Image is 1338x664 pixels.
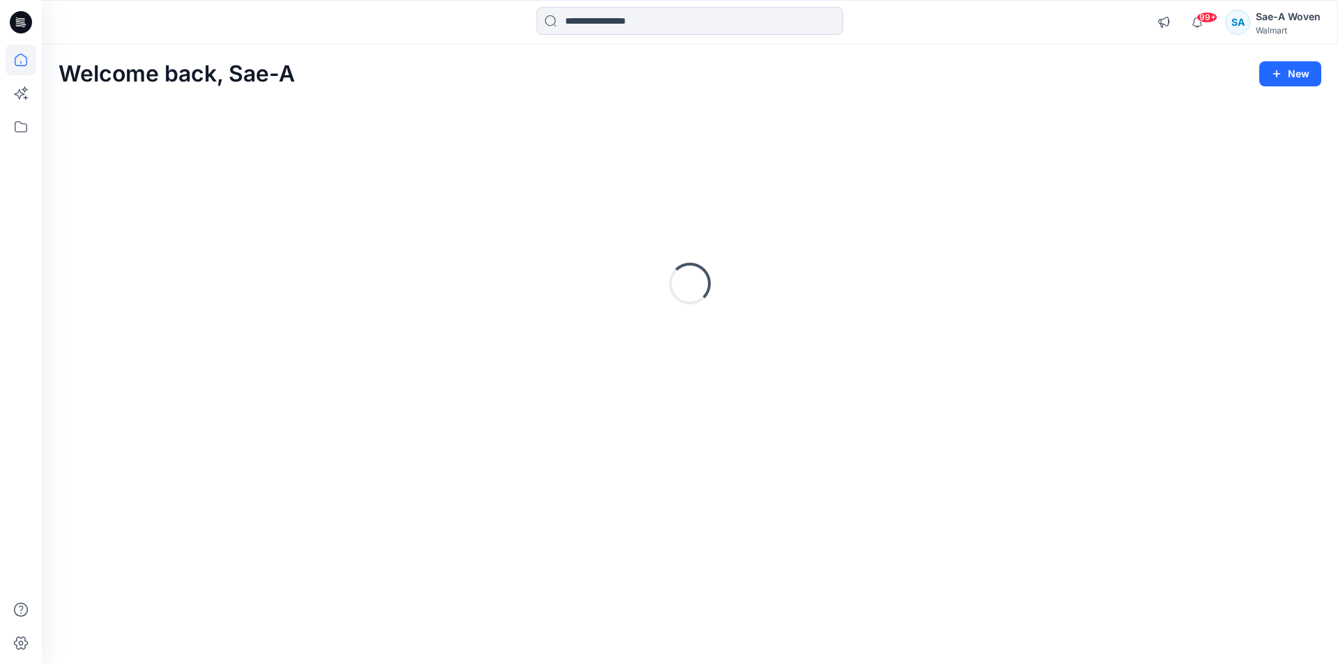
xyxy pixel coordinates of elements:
[1197,12,1217,23] span: 99+
[1259,61,1321,86] button: New
[1256,8,1321,25] div: Sae-A Woven
[59,61,295,87] h2: Welcome back, Sae-A
[1225,10,1250,35] div: SA
[1256,25,1321,36] div: Walmart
